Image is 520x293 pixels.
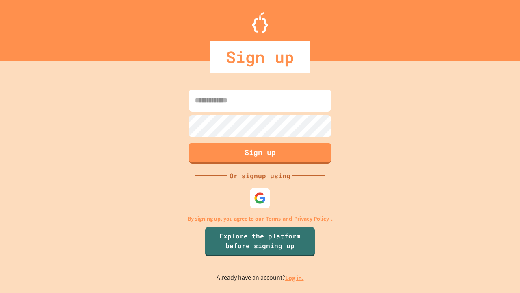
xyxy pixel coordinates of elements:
[188,214,333,223] p: By signing up, you agree to our and .
[254,192,266,204] img: google-icon.svg
[205,227,315,256] a: Explore the platform before signing up
[285,273,304,282] a: Log in.
[252,12,268,33] img: Logo.svg
[266,214,281,223] a: Terms
[210,41,310,73] div: Sign up
[217,273,304,283] p: Already have an account?
[294,214,329,223] a: Privacy Policy
[227,171,292,181] div: Or signup using
[189,143,331,164] button: Sign up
